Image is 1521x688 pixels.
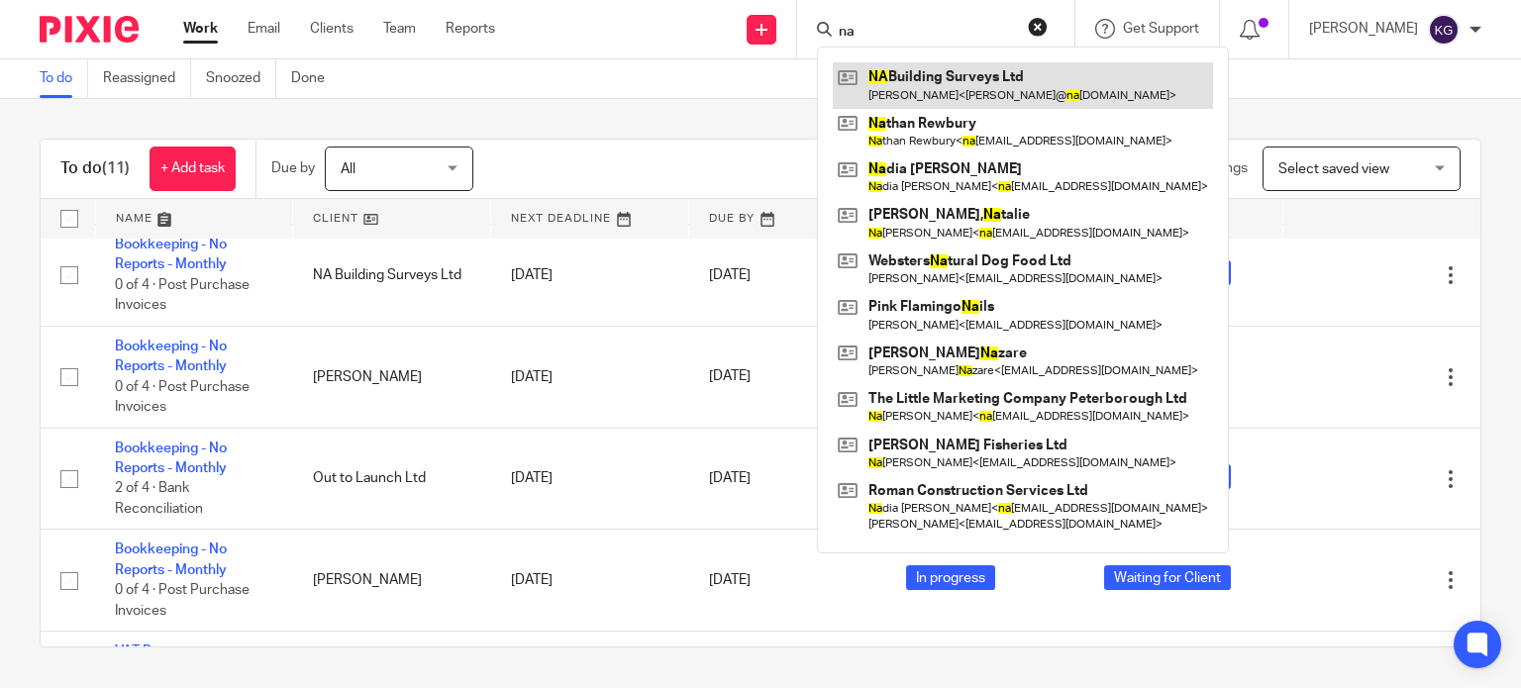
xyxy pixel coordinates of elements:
a: + Add task [150,147,236,191]
span: Select saved view [1278,162,1389,176]
a: VAT Return [115,644,185,658]
a: Bookkeeping - No Reports - Monthly [115,340,227,373]
td: [PERSON_NAME] [293,530,491,632]
span: [DATE] [709,471,751,485]
span: 0 of 4 · Post Purchase Invoices [115,278,250,313]
td: [DATE] [491,530,689,632]
span: [DATE] [709,370,751,384]
a: To do [40,59,88,98]
a: Work [183,19,218,39]
span: 0 of 4 · Post Purchase Invoices [115,380,250,415]
a: Reassigned [103,59,191,98]
h1: To do [60,158,130,179]
span: Waiting for Client [1104,565,1231,590]
a: Bookkeeping - No Reports - Monthly [115,542,227,576]
a: Bookkeeping - No Reports - Monthly [115,442,227,475]
span: [DATE] [709,573,751,587]
p: Due by [271,158,315,178]
td: [DATE] [491,428,689,530]
a: Done [291,59,340,98]
a: Team [383,19,416,39]
span: (11) [102,160,130,176]
td: Out to Launch Ltd [293,428,491,530]
button: Clear [1028,17,1048,37]
span: Get Support [1123,22,1199,36]
td: NA Building Surveys Ltd [293,225,491,327]
td: [DATE] [491,225,689,327]
span: 0 of 4 · Post Purchase Invoices [115,583,250,618]
span: All [341,162,355,176]
img: Pixie [40,16,139,43]
a: Email [248,19,280,39]
input: Search [837,24,1015,42]
img: svg%3E [1428,14,1460,46]
a: Reports [446,19,495,39]
p: [PERSON_NAME] [1309,19,1418,39]
td: [DATE] [491,326,689,428]
td: [PERSON_NAME] [293,326,491,428]
a: Snoozed [206,59,276,98]
span: 2 of 4 · Bank Reconciliation [115,482,203,517]
a: Clients [310,19,354,39]
span: In progress [906,565,995,590]
span: [DATE] [709,268,751,282]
